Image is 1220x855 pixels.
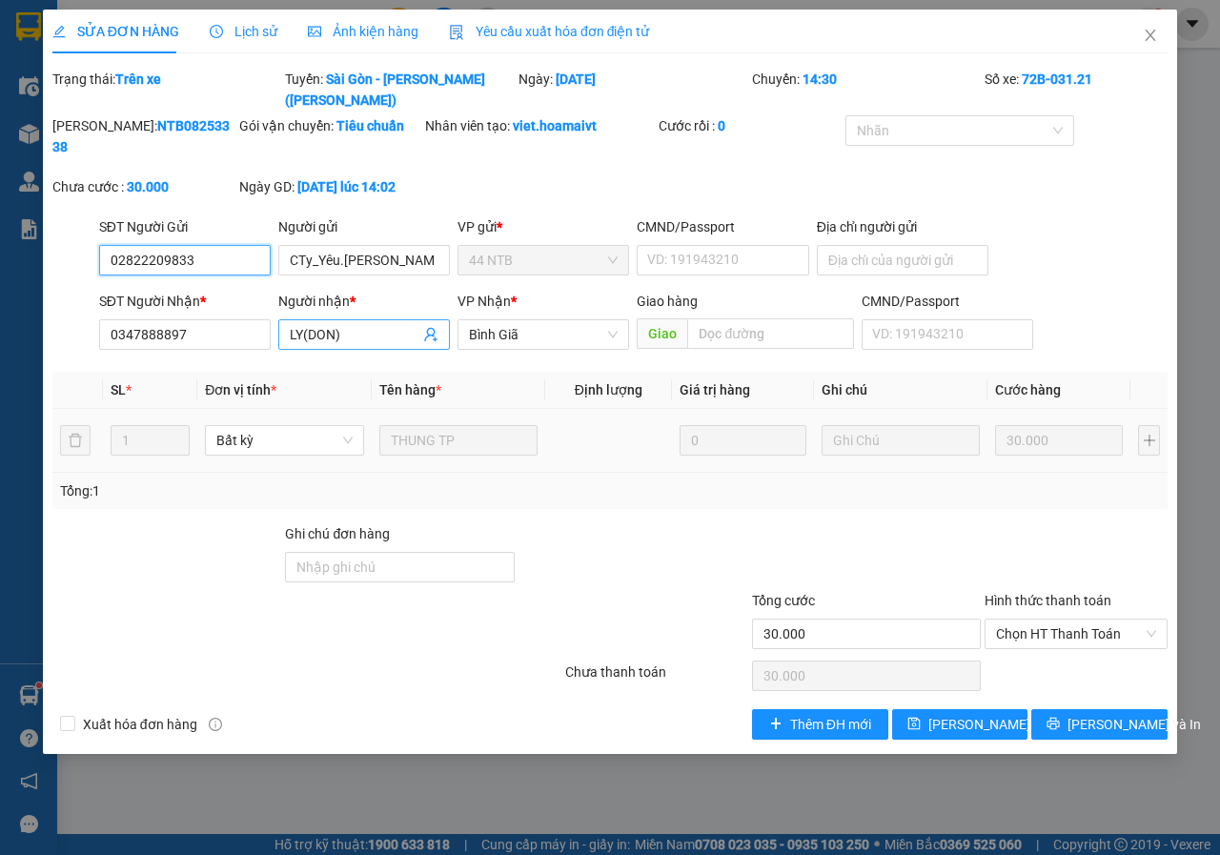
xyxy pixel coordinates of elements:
b: 14:30 [803,71,837,87]
div: VP gửi [457,216,629,237]
input: Dọc đường [687,318,853,349]
button: save[PERSON_NAME] đổi [892,709,1028,740]
b: 0 [718,118,725,133]
b: [DATE] [556,71,596,87]
div: Chưa cước : [52,176,235,197]
span: Xuất hóa đơn hàng [75,714,205,735]
span: Thêm ĐH mới [790,714,871,735]
span: SỬA ĐƠN HÀNG [52,24,179,39]
label: Ghi chú đơn hàng [285,526,390,541]
div: Tuyến: [283,69,517,111]
span: save [907,717,921,732]
div: CMND/Passport [637,216,808,237]
div: SĐT Người Gửi [99,216,271,237]
span: close-circle [1146,628,1157,640]
span: [PERSON_NAME] và In [1067,714,1201,735]
span: plus [769,717,783,732]
span: SL [111,382,126,397]
span: Giao hàng [637,294,698,309]
span: edit [52,25,66,38]
button: plus [1138,425,1160,456]
div: Người nhận [278,291,450,312]
span: Bình Giã [469,320,618,349]
span: Tổng cước [752,593,815,608]
span: 44 NTB [469,246,618,275]
span: Giá trị hàng [680,382,750,397]
b: 30.000 [127,179,169,194]
div: Cước rồi : [659,115,842,136]
b: Sài Gòn - [PERSON_NAME] ([PERSON_NAME]) [285,71,485,108]
button: plusThêm ĐH mới [752,709,888,740]
span: Tên hàng [379,382,441,397]
th: Ghi chú [814,372,987,409]
div: Trạng thái: [51,69,284,111]
span: close [1143,28,1158,43]
div: [PERSON_NAME]: [52,115,235,157]
div: Địa chỉ người gửi [817,216,988,237]
b: 72B-031.21 [1022,71,1092,87]
b: [DATE] lúc 14:02 [297,179,396,194]
div: SĐT Người Nhận [99,291,271,312]
span: Yêu cầu xuất hóa đơn điện tử [449,24,650,39]
input: Địa chỉ của người gửi [817,245,988,275]
span: [PERSON_NAME] đổi [928,714,1051,735]
div: Số xe: [983,69,1169,111]
span: Chọn HT Thanh Toán [996,620,1156,648]
span: clock-circle [210,25,223,38]
b: viet.hoamaivt [513,118,597,133]
input: Ghi Chú [822,425,980,456]
div: Người gửi [278,216,450,237]
button: printer[PERSON_NAME] và In [1031,709,1168,740]
div: Nhân viên tạo: [425,115,655,136]
div: CMND/Passport [862,291,1033,312]
span: Ảnh kiện hàng [308,24,418,39]
input: VD: Bàn, Ghế [379,425,538,456]
input: 0 [680,425,806,456]
div: Chuyến: [750,69,984,111]
span: Đơn vị tính [205,382,276,397]
div: Chưa thanh toán [563,662,750,695]
img: icon [449,25,464,40]
span: Lịch sử [210,24,277,39]
button: Close [1124,10,1177,63]
input: Ghi chú đơn hàng [285,552,515,582]
span: info-circle [209,718,222,731]
span: printer [1047,717,1060,732]
span: Bất kỳ [216,426,352,455]
b: Trên xe [115,71,161,87]
span: Định lượng [575,382,642,397]
div: Ngày GD: [239,176,422,197]
button: delete [60,425,91,456]
span: Giao [637,318,687,349]
span: user-add [423,327,438,342]
span: picture [308,25,321,38]
span: VP Nhận [457,294,511,309]
span: Cước hàng [995,382,1061,397]
div: Tổng: 1 [60,480,473,501]
div: Gói vận chuyển: [239,115,422,136]
b: Tiêu chuẩn [336,118,404,133]
div: Ngày: [517,69,750,111]
label: Hình thức thanh toán [985,593,1111,608]
input: 0 [995,425,1123,456]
